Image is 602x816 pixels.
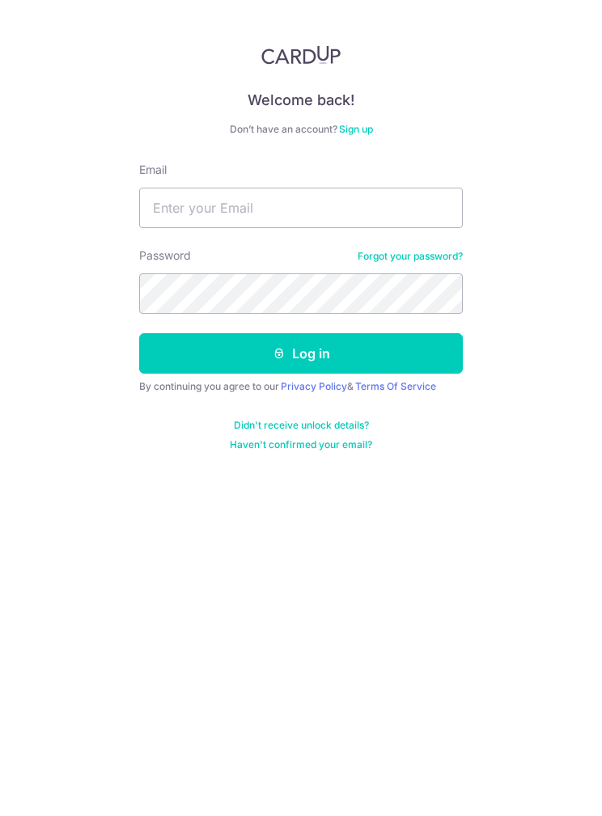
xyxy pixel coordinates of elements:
a: Terms Of Service [355,380,436,392]
input: Enter your Email [139,188,463,228]
div: By continuing you agree to our & [139,380,463,393]
label: Password [139,247,191,264]
div: Don’t have an account? [139,123,463,136]
img: CardUp Logo [261,45,341,65]
a: Forgot your password? [358,250,463,263]
h4: Welcome back! [139,91,463,110]
a: Privacy Policy [281,380,347,392]
a: Didn't receive unlock details? [234,419,369,432]
label: Email [139,162,167,178]
a: Haven't confirmed your email? [230,438,372,451]
button: Log in [139,333,463,374]
a: Sign up [339,123,373,135]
